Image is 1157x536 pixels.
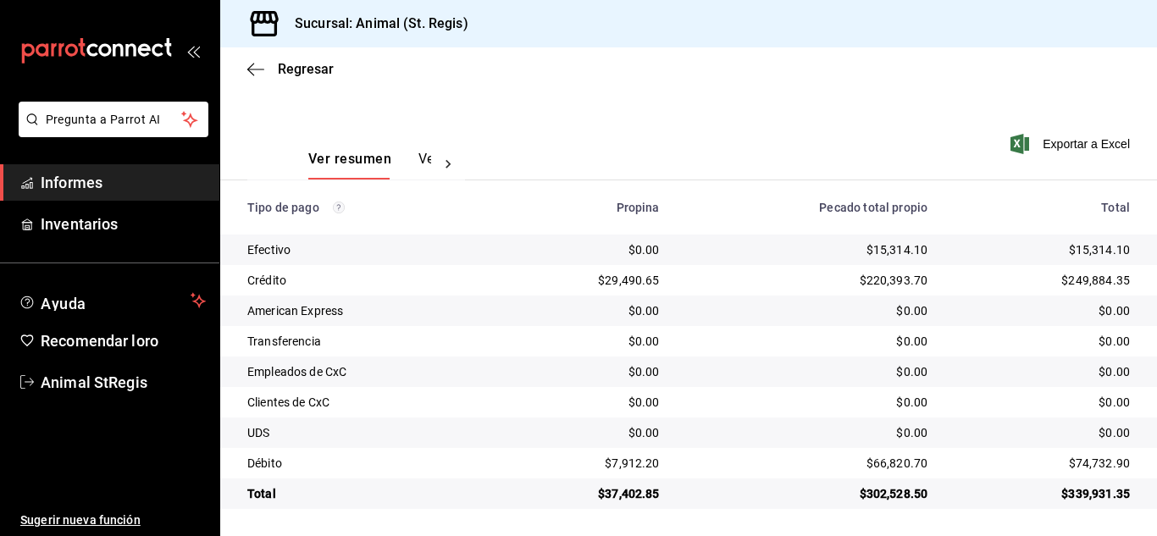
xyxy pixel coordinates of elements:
font: Empleados de CxC [247,365,346,379]
div: pestañas de navegación [308,150,431,180]
font: Recomendar loro [41,332,158,350]
font: $0.00 [628,426,660,439]
a: Pregunta a Parrot AI [12,123,208,141]
font: $0.00 [896,395,927,409]
font: $302,528.50 [860,487,928,500]
font: $0.00 [628,365,660,379]
font: Exportar a Excel [1043,137,1130,151]
font: $249,884.35 [1061,274,1130,287]
font: $0.00 [1099,395,1130,409]
font: $0.00 [896,426,927,439]
svg: Los pagos realizados con Pay y otras terminales son montos brutos. [333,202,345,213]
font: Propina [617,201,660,214]
font: Sucursal: Animal (St. Regis) [295,15,468,31]
font: $66,820.70 [866,456,928,470]
font: $0.00 [1099,334,1130,348]
font: $0.00 [628,304,660,318]
font: UDS [247,426,269,439]
font: Total [1101,201,1130,214]
button: Pregunta a Parrot AI [19,102,208,137]
font: $0.00 [1099,426,1130,439]
font: $0.00 [1099,304,1130,318]
font: Ver pagos [418,151,482,167]
button: Regresar [247,61,334,77]
button: abrir_cajón_menú [186,44,200,58]
font: Inventarios [41,215,118,233]
font: $74,732.90 [1069,456,1131,470]
font: Débito [247,456,282,470]
font: Sugerir nueva función [20,513,141,527]
font: Regresar [278,61,334,77]
font: Crédito [247,274,286,287]
font: $0.00 [896,365,927,379]
font: $37,402.85 [598,487,660,500]
font: $0.00 [628,243,660,257]
font: Informes [41,174,102,191]
font: Total [247,487,276,500]
font: $7,912.20 [605,456,659,470]
font: $15,314.10 [866,243,928,257]
font: Transferencia [247,334,321,348]
font: Animal StRegis [41,373,147,391]
font: $29,490.65 [598,274,660,287]
font: $0.00 [896,334,927,348]
font: $0.00 [1099,365,1130,379]
button: Exportar a Excel [1014,134,1130,154]
font: $15,314.10 [1069,243,1131,257]
font: Efectivo [247,243,291,257]
font: Ver resumen [308,151,391,167]
font: Tipo de pago [247,201,319,214]
font: $339,931.35 [1061,487,1130,500]
font: $0.00 [628,395,660,409]
font: $220,393.70 [860,274,928,287]
font: Clientes de CxC [247,395,329,409]
font: Pregunta a Parrot AI [46,113,161,126]
font: $0.00 [896,304,927,318]
font: Pecado total propio [819,201,927,214]
font: Ayuda [41,295,86,312]
font: American Express [247,304,343,318]
font: $0.00 [628,334,660,348]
